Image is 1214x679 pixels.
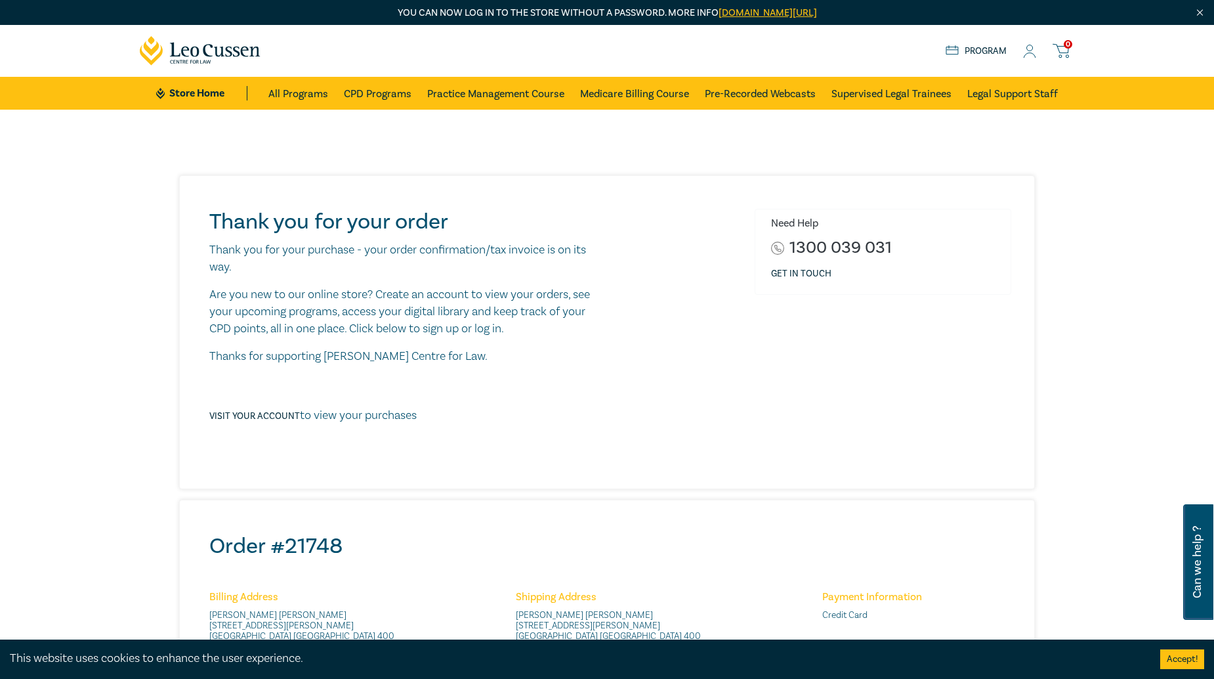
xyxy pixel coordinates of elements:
[156,86,247,100] a: Store Home
[967,77,1058,110] a: Legal Support Staff
[209,242,602,276] p: Thank you for your purchase - your order confirmation/tax invoice is on its way.
[209,348,602,365] p: Thanks for supporting [PERSON_NAME] Centre for Law.
[427,77,564,110] a: Practice Management Course
[10,650,1141,667] div: This website uses cookies to enhance the user experience.
[771,217,1001,230] h6: Need Help
[140,6,1074,20] p: You can now log in to the store without a password. More info
[516,621,704,663] span: [STREET_ADDRESS][PERSON_NAME] [GEOGRAPHIC_DATA] [GEOGRAPHIC_DATA] 4006 [GEOGRAPHIC_DATA]
[822,610,1011,621] span: Credit Card
[209,407,417,424] p: to view your purchases
[209,286,602,338] p: Are you new to our online store? Create an account to view your orders, see your upcoming program...
[209,533,1011,559] h2: Order # 21748
[516,591,704,603] h6: Shipping Address
[209,410,300,422] a: Visit your account
[209,610,398,621] span: [PERSON_NAME] [PERSON_NAME]
[209,209,602,235] h1: Thank you for your order
[789,239,892,257] a: 1300 039 031
[1194,7,1205,18] img: Close
[822,591,1011,603] h6: Payment Information
[268,77,328,110] a: All Programs
[831,77,952,110] a: Supervised Legal Trainees
[516,610,704,621] span: [PERSON_NAME] [PERSON_NAME]
[580,77,689,110] a: Medicare Billing Course
[719,7,817,19] a: [DOMAIN_NAME][URL]
[1191,512,1204,612] span: Can we help ?
[946,44,1007,58] a: Program
[771,267,831,280] a: Get in touch
[705,77,816,110] a: Pre-Recorded Webcasts
[344,77,411,110] a: CPD Programs
[209,621,398,663] span: [STREET_ADDRESS][PERSON_NAME] [GEOGRAPHIC_DATA] [GEOGRAPHIC_DATA] 4006 [GEOGRAPHIC_DATA]
[209,591,398,603] h6: Billing Address
[1160,649,1204,669] button: Accept cookies
[1064,40,1072,49] span: 0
